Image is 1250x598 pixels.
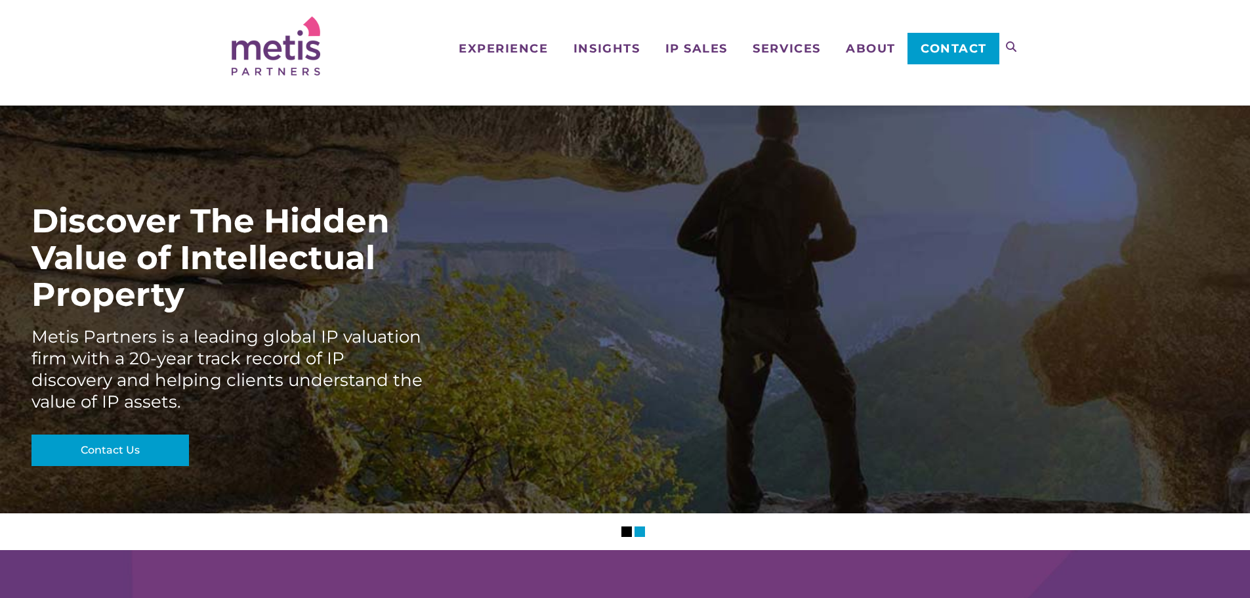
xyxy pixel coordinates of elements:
[31,435,189,466] a: Contact Us
[31,203,425,313] div: Discover The Hidden Value of Intellectual Property
[232,16,320,75] img: Metis Partners
[665,43,728,54] span: IP Sales
[753,43,820,54] span: Services
[621,526,632,537] li: Slider Page 1
[846,43,896,54] span: About
[635,526,645,537] li: Slider Page 2
[921,43,987,54] span: Contact
[573,43,640,54] span: Insights
[907,33,999,64] a: Contact
[459,43,548,54] span: Experience
[31,326,425,413] div: Metis Partners is a leading global IP valuation firm with a 20-year track record of IP discovery ...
